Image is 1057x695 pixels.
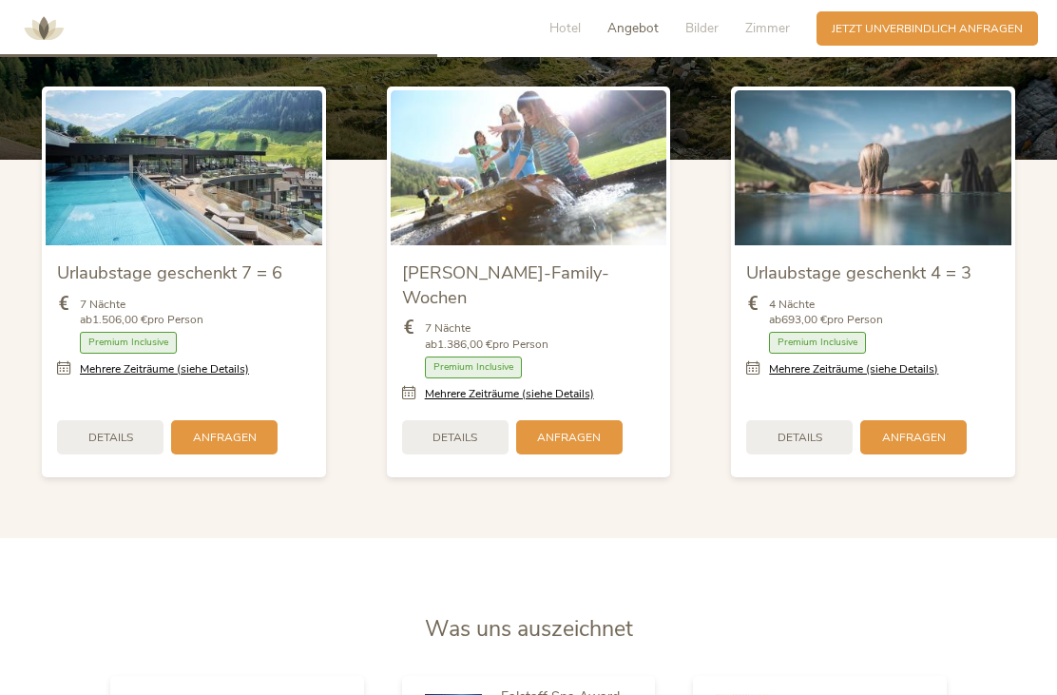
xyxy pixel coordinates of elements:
span: Bilder [685,19,719,37]
span: Details [778,430,822,446]
span: Premium Inclusive [80,332,177,354]
span: Premium Inclusive [769,332,866,354]
span: Was uns auszeichnet [425,614,633,644]
span: Zimmer [745,19,790,37]
a: Mehrere Zeiträume (siehe Details) [769,361,938,377]
a: Mehrere Zeiträume (siehe Details) [80,361,249,377]
span: 7 Nächte ab pro Person [425,320,548,353]
b: 1.386,00 € [437,337,492,352]
img: Urlaubstage geschenkt 7 = 6 [46,90,322,245]
span: Jetzt unverbindlich anfragen [832,21,1023,37]
span: Anfragen [193,430,257,446]
span: Urlaubstage geschenkt 7 = 6 [57,261,282,284]
img: Urlaubstage geschenkt 4 = 3 [735,90,1011,245]
span: Urlaubstage geschenkt 4 = 3 [746,261,971,284]
a: Mehrere Zeiträume (siehe Details) [425,386,594,402]
span: Premium Inclusive [425,357,522,378]
span: 7 Nächte ab pro Person [80,297,203,329]
span: Anfragen [882,430,946,446]
span: 4 Nächte ab pro Person [769,297,883,329]
b: 1.506,00 € [92,312,147,327]
span: Details [432,430,477,446]
span: Hotel [549,19,581,37]
b: 693,00 € [781,312,827,327]
span: Angebot [607,19,659,37]
img: Sommer-Family-Wochen [391,90,667,245]
span: Anfragen [537,430,601,446]
span: [PERSON_NAME]-Family-Wochen [402,261,609,309]
a: AMONTI & LUNARIS Wellnessresort [15,23,72,33]
span: Details [88,430,133,446]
